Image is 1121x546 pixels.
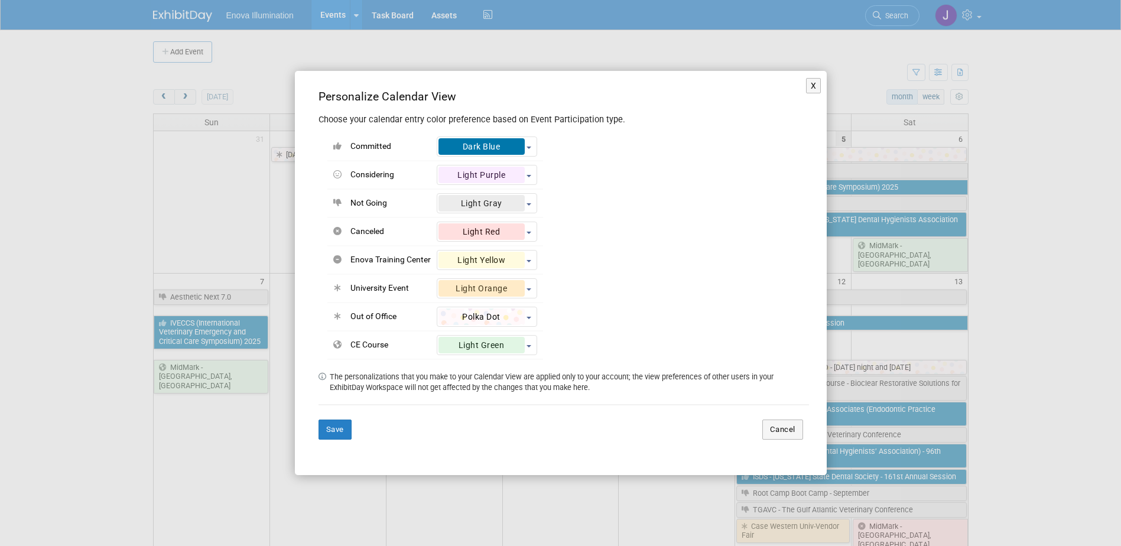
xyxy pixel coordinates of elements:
div: University Event [350,282,431,294]
div: Enova Training Center [350,254,431,266]
div: Out of Office [350,311,431,323]
button: Cancel [762,420,803,440]
button: X [806,78,821,93]
button: Light Red [437,222,537,242]
button: Light Purple [437,165,537,185]
div: Light Yellow [438,252,525,268]
div: Dark Blue [438,138,525,155]
button: Dark Blue [437,136,537,157]
div: Polka Dot [438,308,525,325]
td: The personalizations that you make to your Calendar View are applied only to your account; the vi... [329,372,809,392]
div: Committed [350,141,431,152]
div: Considering [350,169,431,181]
button: Light Yellow [437,250,537,270]
button: Save [319,420,352,440]
div: Light Purple [438,167,525,183]
button: Light Gray [437,193,537,213]
div: Personalize Calendar View [319,89,809,105]
button: Polka Dot [437,307,537,327]
div: Canceled [350,226,431,238]
div: Light Green [438,337,525,353]
div: Light Red [438,223,525,240]
div: Choose your calendar entry color preference based on Event Participation type. [319,108,809,126]
div: Not Going [350,197,431,209]
button: Light Orange [437,278,537,298]
div: CE Course [350,339,431,351]
div: Light Orange [438,280,525,297]
button: Light Green [437,335,537,355]
div: Light Gray [438,195,525,212]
